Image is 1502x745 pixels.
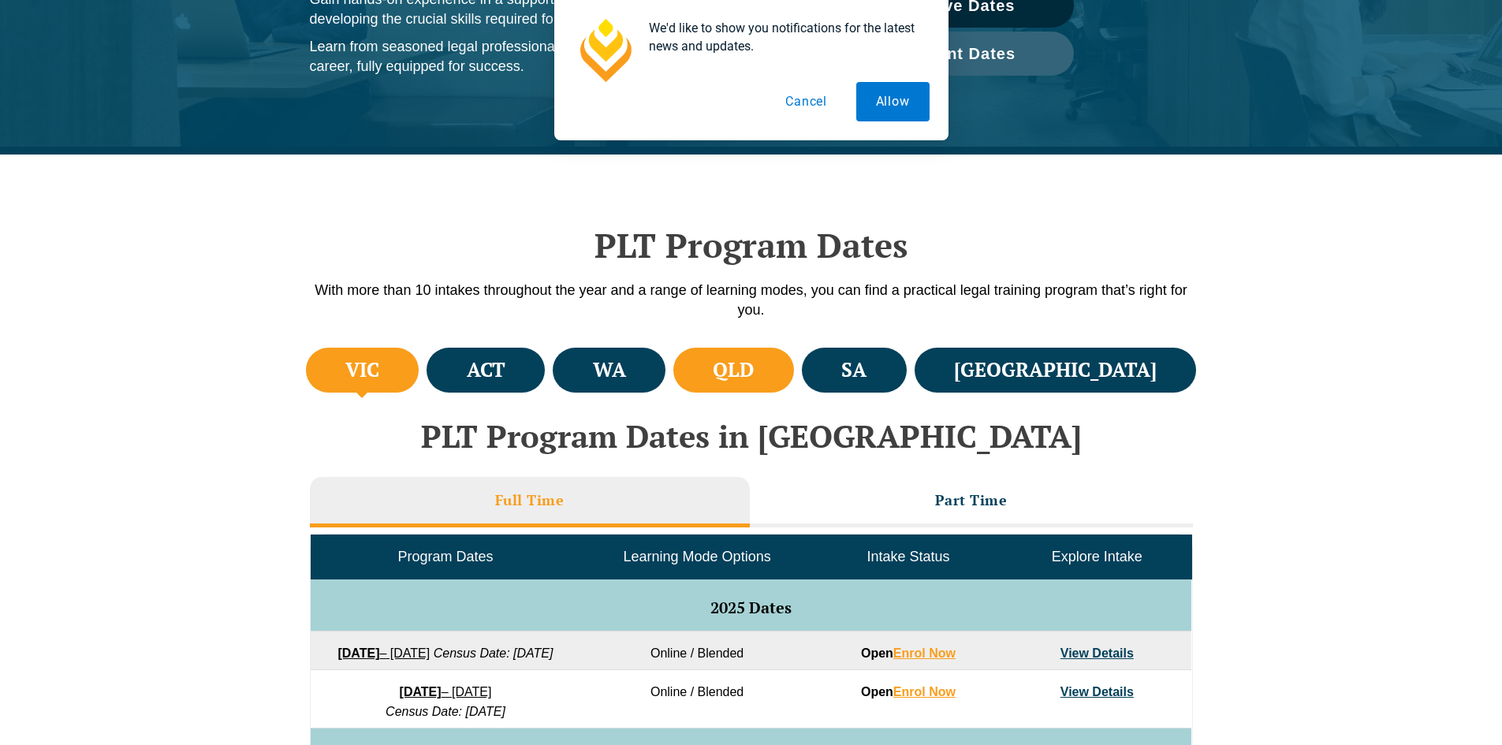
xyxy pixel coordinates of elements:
h4: QLD [713,357,754,383]
a: View Details [1060,646,1134,660]
a: [DATE]– [DATE] [400,685,492,698]
td: Online / Blended [580,631,814,670]
h2: PLT Program Dates in [GEOGRAPHIC_DATA] [302,419,1201,453]
span: Intake Status [867,549,949,564]
td: Online / Blended [580,670,814,728]
a: [DATE]– [DATE] [337,646,430,660]
button: Cancel [766,82,847,121]
h4: ACT [467,357,505,383]
h3: Full Time [495,491,565,509]
strong: Open [861,685,956,698]
em: Census Date: [DATE] [386,705,505,718]
span: 2025 Dates [710,597,792,618]
p: With more than 10 intakes throughout the year and a range of learning modes, you can find a pract... [302,281,1201,320]
a: Enrol Now [893,685,956,698]
span: Explore Intake [1052,549,1142,564]
h4: SA [841,357,867,383]
h4: VIC [345,357,379,383]
span: Program Dates [397,549,493,564]
h2: PLT Program Dates [302,225,1201,265]
button: Allow [856,82,930,121]
strong: Open [861,646,956,660]
a: View Details [1060,685,1134,698]
em: Census Date: [DATE] [434,646,553,660]
h4: WA [593,357,626,383]
strong: [DATE] [400,685,442,698]
div: We'd like to show you notifications for the latest news and updates. [636,19,930,55]
strong: [DATE] [337,646,379,660]
h4: [GEOGRAPHIC_DATA] [954,357,1157,383]
a: Enrol Now [893,646,956,660]
span: Learning Mode Options [624,549,771,564]
h3: Part Time [935,491,1008,509]
img: notification icon [573,19,636,82]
